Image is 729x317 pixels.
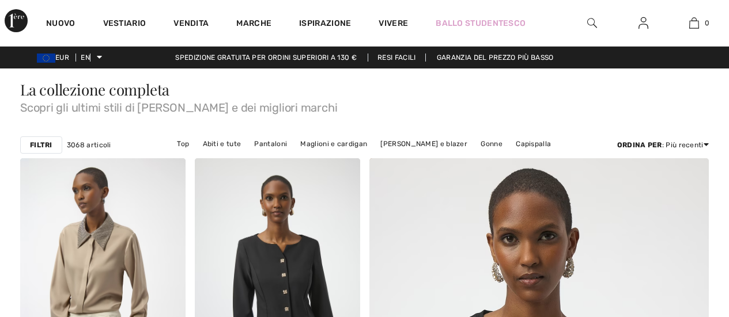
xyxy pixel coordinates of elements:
[20,79,169,100] font: La collezione completa
[20,101,337,114] font: Scopri gli ultimi stili di [PERSON_NAME] e dei migliori marchi
[55,54,69,62] font: EUR
[46,18,75,30] a: Nuovo
[377,54,416,62] font: Resi facili
[379,18,408,28] font: Vivere
[173,18,209,28] font: Vendita
[375,136,473,151] a: [PERSON_NAME] e blazer
[705,19,709,27] font: 0
[197,136,247,151] a: Abiti e tute
[173,18,209,30] a: Vendita
[617,141,662,149] font: Ordina per
[203,140,241,148] font: Abiti e tute
[236,18,271,30] a: Marche
[166,54,365,62] a: Spedizione gratuita per ordini superiori a 130 €
[175,54,356,62] font: Spedizione gratuita per ordini superiori a 130 €
[475,136,508,151] a: Gonne
[37,54,55,63] img: Euro
[254,140,287,148] font: Pantaloni
[516,140,551,148] font: Capispalla
[81,54,90,62] font: EN
[236,18,271,28] font: Marche
[629,16,658,30] a: Registrazione
[103,18,146,30] a: Vestiario
[662,141,704,149] font: : Più recenti
[481,140,503,148] font: Gonne
[669,16,719,30] a: 0
[46,18,75,28] font: Nuovo
[300,140,367,148] font: Maglioni e cardigan
[436,18,526,28] font: Ballo studentesco
[248,136,293,151] a: Pantaloni
[177,140,189,148] font: Top
[379,17,408,29] a: Vivere
[436,17,526,29] a: Ballo studentesco
[689,16,699,30] img: La mia borsa
[368,54,425,62] a: Resi facili
[299,18,351,28] font: Ispirazione
[103,18,146,28] font: Vestiario
[428,54,563,62] a: Garanzia del prezzo più basso
[294,136,373,151] a: Maglioni e cardigan
[437,54,554,62] font: Garanzia del prezzo più basso
[587,16,597,30] img: cerca nel sito web
[30,141,52,149] font: Filtri
[67,141,111,149] font: 3068 articoli
[5,9,28,32] img: 1a Avenue
[380,140,467,148] font: [PERSON_NAME] e blazer
[171,136,195,151] a: Top
[510,136,557,151] a: Capispalla
[639,16,648,30] img: Le mie informazioni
